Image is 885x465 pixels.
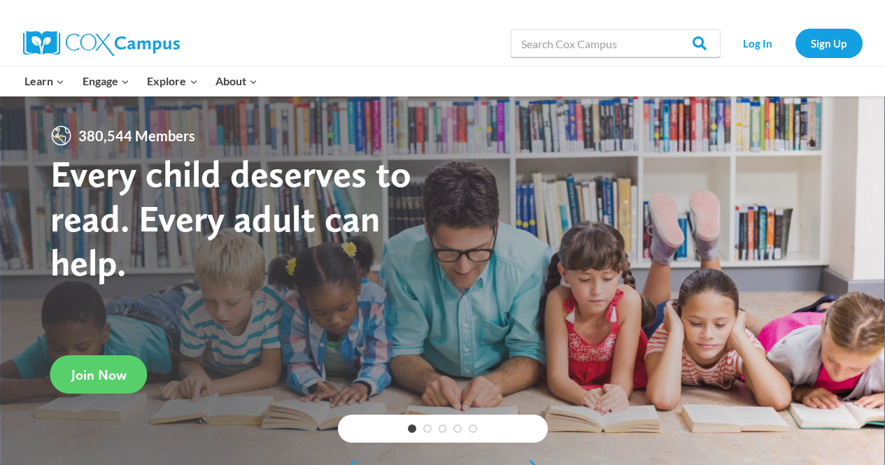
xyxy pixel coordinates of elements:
a: Log In [728,29,788,57]
span: Learn [24,72,64,90]
nav: Primary Navigation [16,66,267,96]
input: Search Cox Campus [511,29,721,57]
span: Join Now [71,366,127,383]
strong: Every child deserves to read. Every adult can help. [50,151,411,285]
a: Join Now [50,355,148,394]
a: 4 [453,424,462,433]
span: About [215,72,257,90]
a: 5 [469,424,477,433]
a: 2 [423,424,432,433]
nav: Secondary Navigation [728,29,863,57]
span: 380,544 Members [73,124,201,147]
a: 1 [408,424,416,433]
span: Explore [147,72,197,90]
a: 3 [439,424,447,433]
img: Cox Campus [23,31,180,56]
a: Sign Up [795,29,863,57]
span: Engage [83,72,129,90]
